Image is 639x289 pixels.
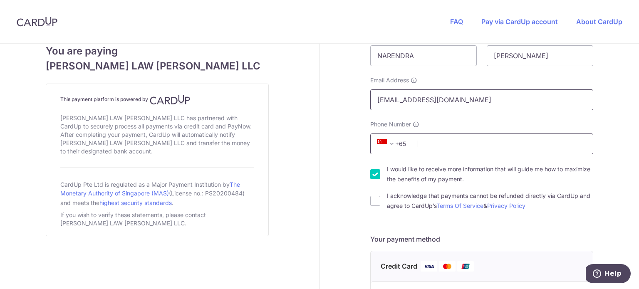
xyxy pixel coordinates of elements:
h4: This payment platform is powered by [60,95,254,105]
div: CardUp Pte Ltd is regulated as a Major Payment Institution by (License no.: PS20200484) and meets... [60,178,254,209]
span: [PERSON_NAME] LAW [PERSON_NAME] LLC [46,59,269,74]
input: First name [370,45,477,66]
a: Terms Of Service [436,202,483,209]
img: Mastercard [439,261,456,272]
img: CardUp [150,95,191,105]
a: Pay via CardUp account [481,17,558,26]
img: CardUp [17,17,57,27]
span: You are paying [46,44,269,59]
img: Union Pay [457,261,474,272]
a: Privacy Policy [487,202,525,209]
label: I acknowledge that payments cannot be refunded directly via CardUp and agree to CardUp’s & [387,191,593,211]
iframe: Opens a widget where you can find more information [586,264,631,285]
input: Email address [370,89,593,110]
a: About CardUp [576,17,622,26]
span: Credit Card [381,261,417,272]
div: If you wish to verify these statements, please contact [PERSON_NAME] LAW [PERSON_NAME] LLC. [60,209,254,229]
span: +65 [374,139,412,149]
div: [PERSON_NAME] LAW [PERSON_NAME] LLC has partnered with CardUp to securely process all payments vi... [60,112,254,157]
span: +65 [377,139,397,149]
a: highest security standards [99,199,172,206]
a: FAQ [450,17,463,26]
h5: Your payment method [370,234,593,244]
label: I would like to receive more information that will guide me how to maximize the benefits of my pa... [387,164,593,184]
input: Last name [487,45,593,66]
img: Visa [421,261,437,272]
span: Email Address [370,76,409,84]
span: Phone Number [370,120,411,128]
